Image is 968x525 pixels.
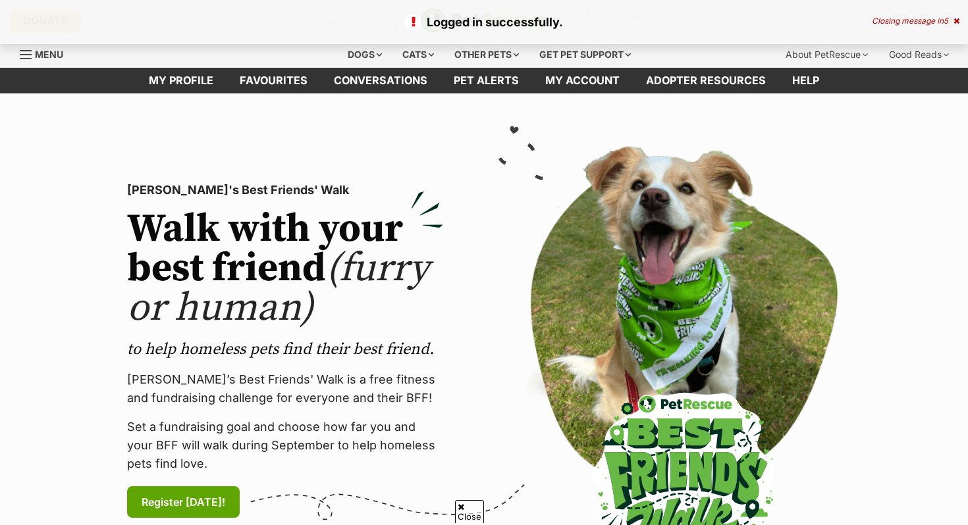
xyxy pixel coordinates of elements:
[633,68,779,93] a: Adopter resources
[127,210,443,328] h2: Walk with your best friend
[338,41,391,68] div: Dogs
[20,41,72,65] a: Menu
[530,41,640,68] div: Get pet support
[779,68,832,93] a: Help
[127,418,443,473] p: Set a fundraising goal and choose how far you and your BFF will walk during September to help hom...
[441,68,532,93] a: Pet alerts
[321,68,441,93] a: conversations
[227,68,321,93] a: Favourites
[35,49,63,60] span: Menu
[127,181,443,199] p: [PERSON_NAME]'s Best Friends' Walk
[532,68,633,93] a: My account
[776,41,877,68] div: About PetRescue
[445,41,528,68] div: Other pets
[127,244,429,333] span: (furry or human)
[127,486,240,518] a: Register [DATE]!
[127,339,443,360] p: to help homeless pets find their best friend.
[127,370,443,407] p: [PERSON_NAME]’s Best Friends' Walk is a free fitness and fundraising challenge for everyone and t...
[142,494,225,510] span: Register [DATE]!
[880,41,958,68] div: Good Reads
[393,41,443,68] div: Cats
[455,500,484,523] span: Close
[136,68,227,93] a: My profile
